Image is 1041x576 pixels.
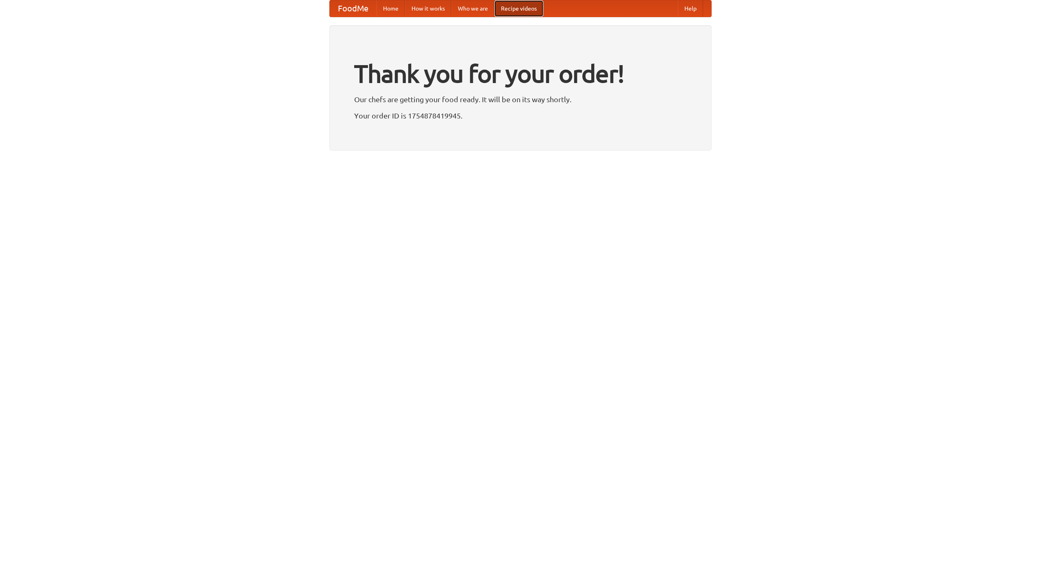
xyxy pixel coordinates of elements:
a: FoodMe [330,0,377,17]
h1: Thank you for your order! [354,54,687,93]
p: Our chefs are getting your food ready. It will be on its way shortly. [354,93,687,105]
a: Help [678,0,703,17]
a: Who we are [451,0,494,17]
a: Recipe videos [494,0,543,17]
p: Your order ID is 1754878419945. [354,110,687,122]
a: How it works [405,0,451,17]
a: Home [377,0,405,17]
